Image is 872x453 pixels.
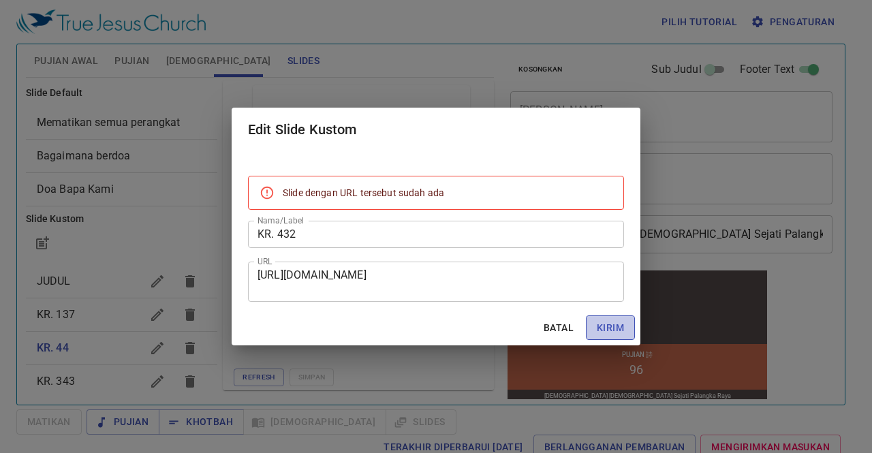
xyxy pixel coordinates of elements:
[40,125,226,131] div: [DEMOGRAPHIC_DATA] [DEMOGRAPHIC_DATA] Sejati Palangka Raya
[117,83,148,92] p: Pujian 詩
[597,319,624,337] span: Kirim
[537,315,580,341] button: Batal
[258,268,614,294] textarea: [URL][DOMAIN_NAME]
[586,315,635,341] button: Kirim
[283,181,444,205] div: Slide dengan URL tersebut sudah ada
[248,119,624,140] h2: Edit Slide Kustom
[125,95,138,109] li: 96
[542,319,575,337] span: Batal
